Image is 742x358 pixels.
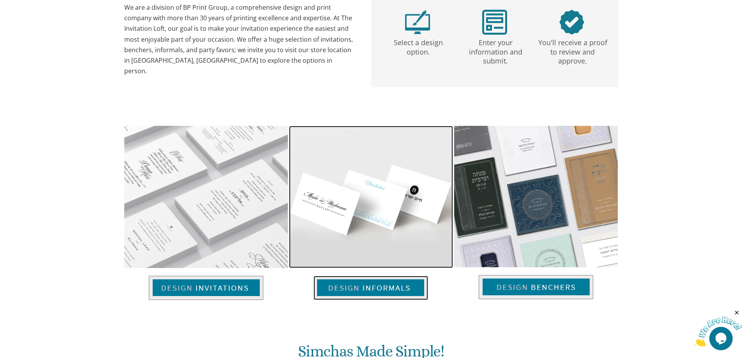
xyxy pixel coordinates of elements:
iframe: chat widget [694,309,742,346]
img: step1.png [405,10,430,35]
p: Enter your information and submit. [458,35,532,66]
img: step3.png [559,10,584,35]
div: We are a division of BP Print Group, a comprehensive design and print company with more than 30 y... [124,2,356,76]
p: You'll receive a proof to review and approve. [536,35,610,66]
img: step2.png [482,10,507,35]
p: Select a design option. [381,35,455,57]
